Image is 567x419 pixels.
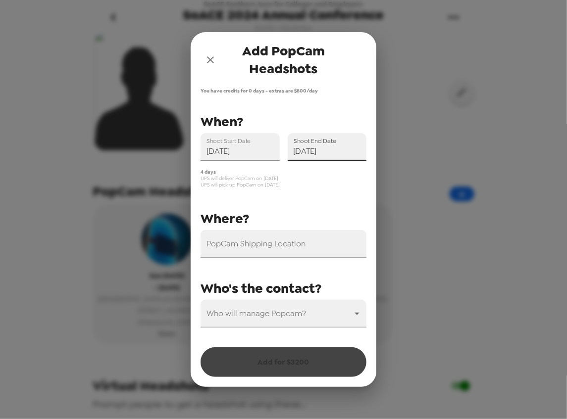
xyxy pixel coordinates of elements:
[201,133,280,161] input: Choose date, selected date is Oct 5, 2025
[201,279,321,297] span: Who's the contact?
[201,113,243,131] span: When?
[201,175,366,182] span: UPS will deliver PopCam on [DATE]
[288,133,367,161] input: Choose date, selected date is Oct 8, 2025
[201,88,366,94] span: You have credits for 0 days - extras are $ 800 /day
[201,169,366,175] span: 4 days
[201,182,366,188] span: UPS will pick up PopCam on [DATE]
[206,137,251,145] label: Shoot Start Date
[220,42,347,78] span: Add PopCam Headshots
[201,210,249,228] span: Where?
[201,50,220,70] button: close
[294,137,336,145] label: Shoot End Date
